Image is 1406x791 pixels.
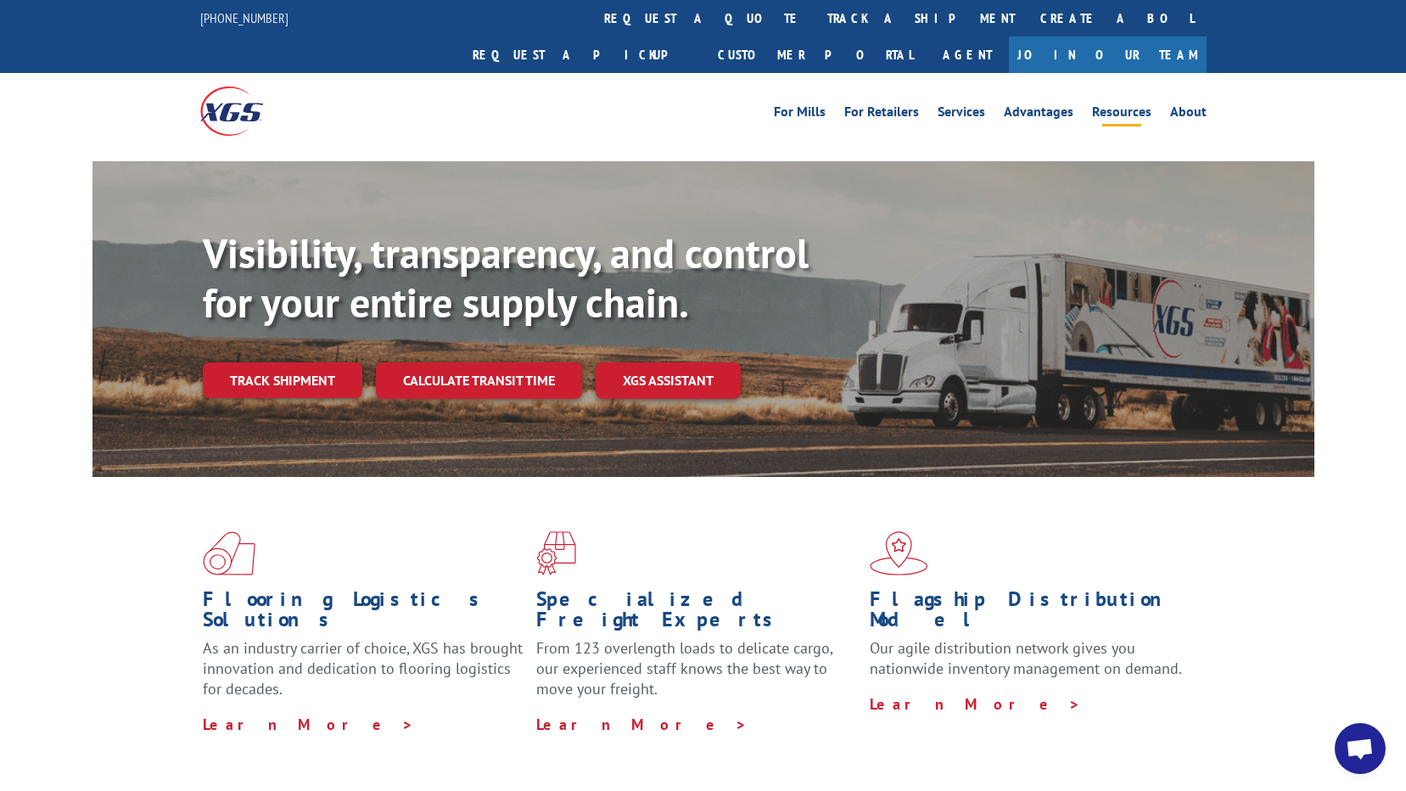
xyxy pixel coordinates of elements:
[844,105,919,124] a: For Retailers
[460,36,705,73] a: Request a pickup
[536,715,748,734] a: Learn More >
[200,9,288,26] a: [PHONE_NUMBER]
[938,105,985,124] a: Services
[870,589,1190,638] h1: Flagship Distribution Model
[203,638,523,698] span: As an industry carrier of choice, XGS has brought innovation and dedication to flooring logistics...
[536,531,576,575] img: xgs-icon-focused-on-flooring-red
[203,362,362,398] a: Track shipment
[536,638,857,714] p: From 123 overlength loads to delicate cargo, our experienced staff knows the best way to move you...
[536,589,857,638] h1: Specialized Freight Experts
[203,715,414,734] a: Learn More >
[1009,36,1207,73] a: Join Our Team
[1092,105,1151,124] a: Resources
[870,638,1182,678] span: Our agile distribution network gives you nationwide inventory management on demand.
[1170,105,1207,124] a: About
[596,362,741,399] a: XGS ASSISTANT
[203,531,255,575] img: xgs-icon-total-supply-chain-intelligence-red
[926,36,1009,73] a: Agent
[870,694,1081,714] a: Learn More >
[1335,723,1386,774] div: Open chat
[774,105,826,124] a: For Mills
[870,531,928,575] img: xgs-icon-flagship-distribution-model-red
[1004,105,1073,124] a: Advantages
[203,589,524,638] h1: Flooring Logistics Solutions
[203,227,809,328] b: Visibility, transparency, and control for your entire supply chain.
[705,36,926,73] a: Customer Portal
[376,362,582,399] a: Calculate transit time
